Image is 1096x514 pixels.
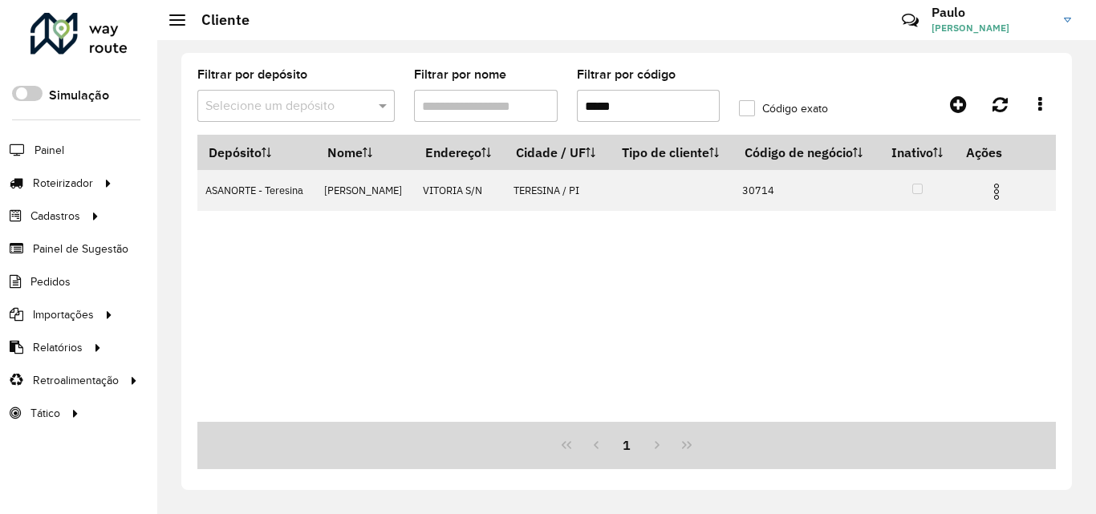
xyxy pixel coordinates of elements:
span: Relatórios [33,339,83,356]
label: Filtrar por depósito [197,65,307,84]
th: Endereço [414,136,505,170]
td: [PERSON_NAME] [316,170,414,211]
label: Filtrar por nome [414,65,506,84]
label: Filtrar por código [577,65,676,84]
th: Código de negócio [734,136,879,170]
th: Ações [955,136,1051,169]
span: [PERSON_NAME] [932,21,1052,35]
span: Pedidos [30,273,71,290]
h2: Cliente [185,11,250,29]
td: ASANORTE - Teresina [197,170,316,211]
h3: Paulo [932,5,1052,20]
span: Retroalimentação [33,372,119,389]
label: Simulação [49,86,109,105]
th: Tipo de cliente [611,136,734,170]
th: Inativo [879,136,956,170]
span: Cadastros [30,208,80,225]
span: Importações [33,306,94,323]
span: Roteirizador [33,175,93,192]
span: Painel de Sugestão [33,241,128,257]
td: TERESINA / PI [505,170,611,211]
th: Cidade / UF [505,136,611,170]
span: Tático [30,405,60,422]
td: VITORIA S/N [414,170,505,211]
td: 30714 [734,170,879,211]
label: Código exato [739,100,828,117]
span: Painel [35,142,64,159]
th: Depósito [197,136,316,170]
a: Contato Rápido [893,3,928,38]
th: Nome [316,136,414,170]
button: 1 [611,430,642,460]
